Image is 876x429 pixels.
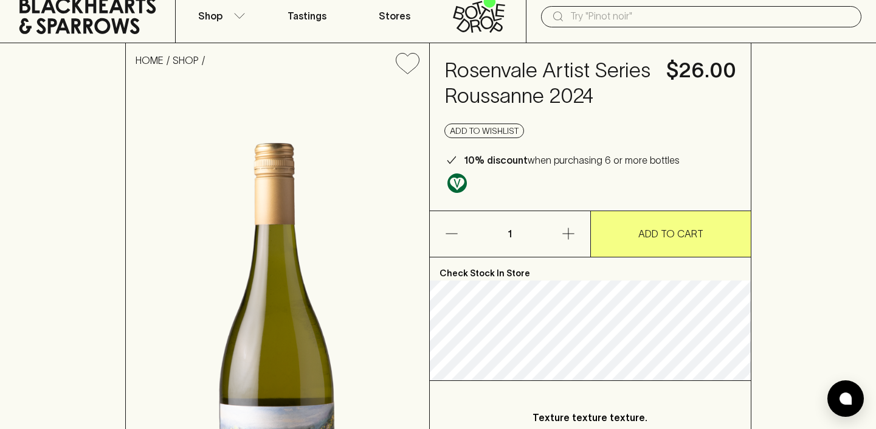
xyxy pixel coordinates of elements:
p: Tastings [288,9,326,23]
a: Made without the use of any animal products. [444,170,470,196]
b: 10% discount [464,155,528,166]
img: bubble-icon [840,392,852,405]
button: ADD TO CART [591,211,751,257]
button: Add to wishlist [391,48,424,79]
p: 1 [495,211,525,257]
h4: Rosenvale Artist Series Roussanne 2024 [444,58,652,109]
input: Try "Pinot noir" [570,7,852,26]
img: Vegan [447,173,467,193]
p: Check Stock In Store [430,257,751,281]
p: Shop [198,9,222,23]
a: SHOP [173,55,199,66]
p: Stores [379,9,410,23]
button: Add to wishlist [444,124,524,138]
p: Texture texture texture. [469,410,712,425]
h4: $26.00 [666,58,736,83]
a: HOME [136,55,164,66]
p: ADD TO CART [638,226,703,241]
p: when purchasing 6 or more bottles [464,153,680,167]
